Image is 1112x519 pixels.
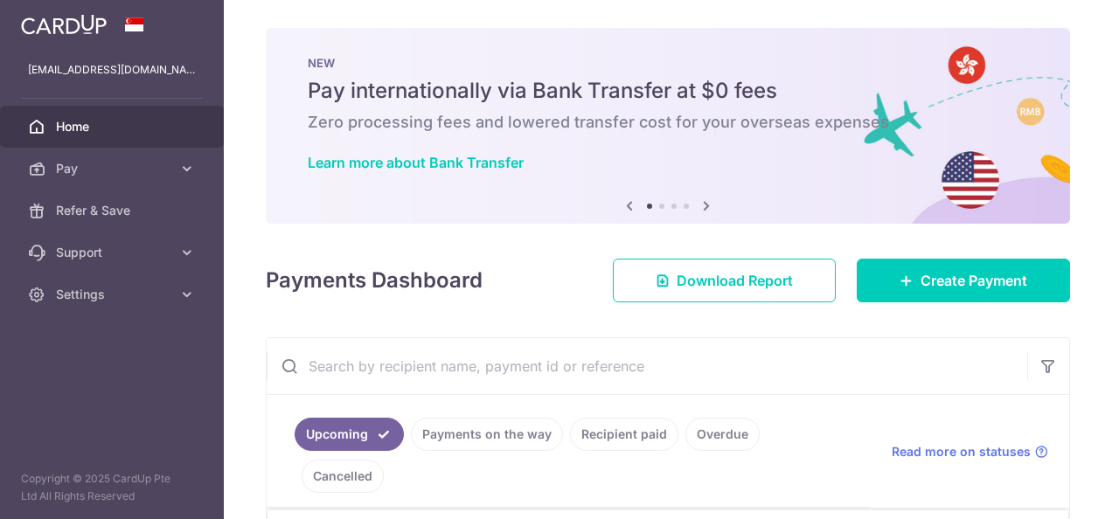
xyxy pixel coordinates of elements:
span: Download Report [677,270,793,291]
a: Download Report [613,259,836,302]
a: Payments on the way [411,418,563,451]
span: Create Payment [921,270,1027,291]
a: Recipient paid [570,418,678,451]
span: Support [56,244,171,261]
span: Pay [56,160,171,177]
p: NEW [308,56,1028,70]
span: Refer & Save [56,202,171,219]
a: Cancelled [302,460,384,493]
a: Upcoming [295,418,404,451]
input: Search by recipient name, payment id or reference [267,338,1027,394]
a: Learn more about Bank Transfer [308,154,524,171]
a: Create Payment [857,259,1070,302]
h4: Payments Dashboard [266,265,483,296]
img: Bank transfer banner [266,28,1070,224]
h6: Zero processing fees and lowered transfer cost for your overseas expenses [308,112,1028,133]
span: Read more on statuses [892,443,1031,460]
span: Home [56,118,171,135]
img: CardUp [21,14,107,35]
h5: Pay internationally via Bank Transfer at $0 fees [308,77,1028,105]
a: Read more on statuses [892,443,1048,460]
p: [EMAIL_ADDRESS][DOMAIN_NAME] [28,61,196,79]
span: Settings [56,286,171,303]
a: Overdue [685,418,760,451]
